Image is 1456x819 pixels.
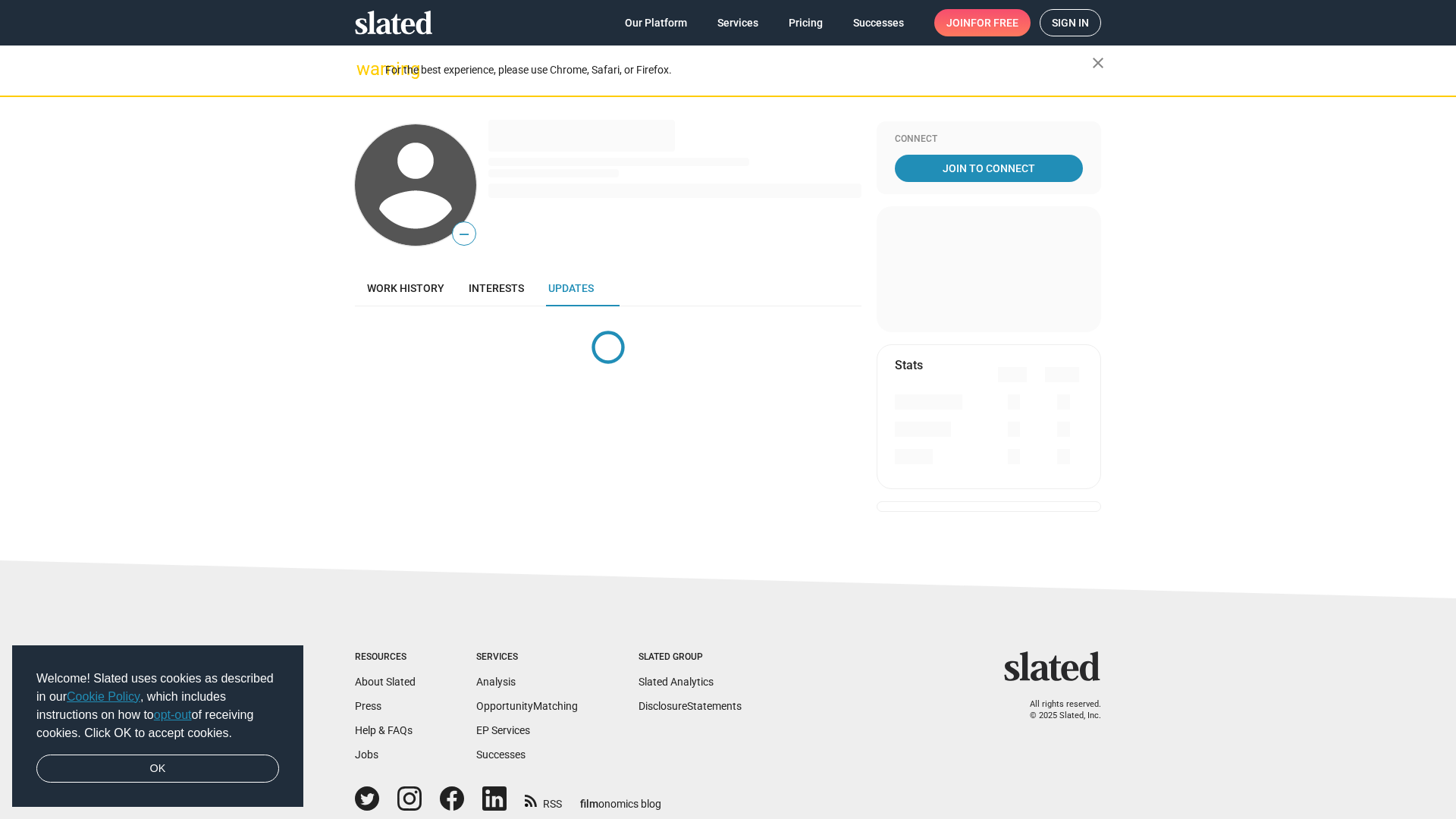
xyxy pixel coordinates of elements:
a: Analysis [476,676,516,688]
div: For the best experience, please use Chrome, Safari, or Firefox. [385,60,1092,80]
span: Services [717,9,758,36]
mat-icon: warning [356,60,375,78]
a: Successes [476,748,526,761]
mat-card-title: Stats [895,357,923,373]
span: Updates [548,282,594,294]
span: Welcome! Slated uses cookies as described in our , which includes instructions on how to of recei... [36,670,279,742]
span: Join [946,9,1018,36]
a: Services [705,9,770,36]
a: DisclosureStatements [639,700,742,712]
span: Pricing [789,9,823,36]
a: Help & FAQs [355,724,413,736]
a: Interests [457,270,536,306]
div: Slated Group [639,651,742,664]
a: Successes [841,9,916,36]
div: Resources [355,651,416,664]
a: Updates [536,270,606,306]
a: filmonomics blog [580,785,661,811]
span: Sign in [1052,10,1089,36]
a: Press [355,700,381,712]
span: Interests [469,282,524,294]
a: opt-out [154,708,192,721]
a: Our Platform [613,9,699,36]
a: OpportunityMatching [476,700,578,712]
a: Slated Analytics [639,676,714,688]
a: Join To Connect [895,155,1083,182]
span: film [580,798,598,810]
a: Work history [355,270,457,306]
a: Cookie Policy [67,690,140,703]
a: Pricing [777,9,835,36]
span: Join To Connect [898,155,1080,182]
span: Successes [853,9,904,36]
span: Our Platform [625,9,687,36]
a: Sign in [1040,9,1101,36]
a: About Slated [355,676,416,688]
a: Joinfor free [934,9,1031,36]
a: EP Services [476,724,530,736]
div: cookieconsent [12,645,303,808]
div: Connect [895,133,1083,146]
span: — [453,224,475,244]
a: dismiss cookie message [36,755,279,783]
span: for free [971,9,1018,36]
mat-icon: close [1089,54,1107,72]
div: Services [476,651,578,664]
a: RSS [525,788,562,811]
a: Jobs [355,748,378,761]
span: Work history [367,282,444,294]
p: All rights reserved. © 2025 Slated, Inc. [1014,699,1101,721]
